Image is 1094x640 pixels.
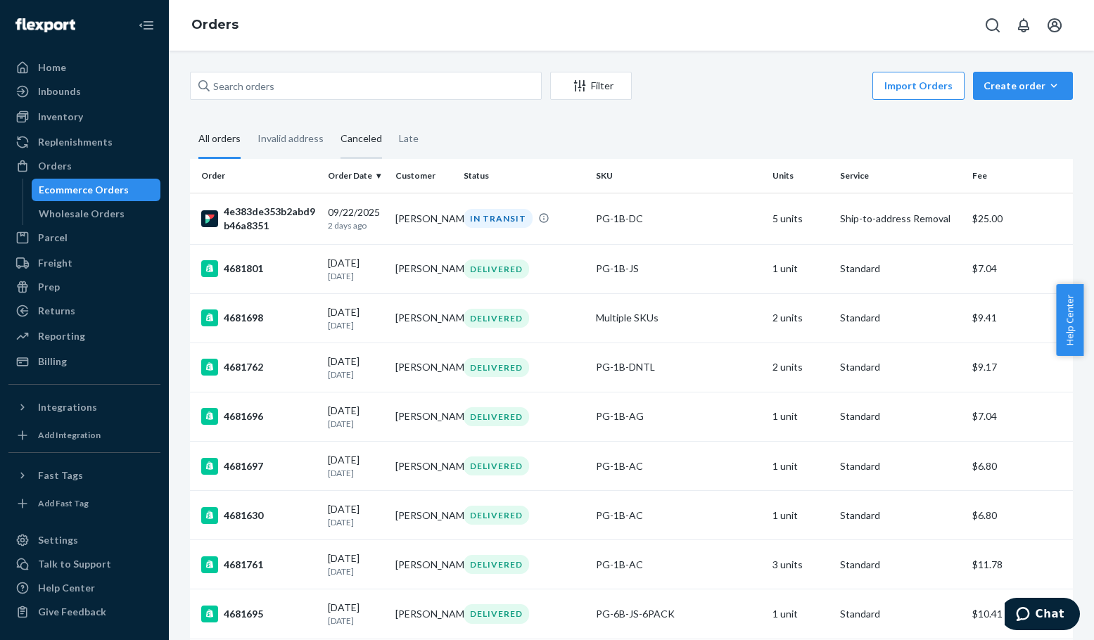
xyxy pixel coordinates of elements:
[328,305,384,331] div: [DATE]
[390,589,457,639] td: [PERSON_NAME]
[38,256,72,270] div: Freight
[767,293,834,343] td: 2 units
[38,60,66,75] div: Home
[8,529,160,551] a: Settings
[464,456,529,475] div: DELIVERED
[596,607,761,621] div: PG-6B-JS-6PACK
[38,159,72,173] div: Orders
[590,159,767,193] th: SKU
[15,18,75,32] img: Flexport logo
[38,329,85,343] div: Reporting
[8,80,160,103] a: Inbounds
[8,553,160,575] button: Talk to Support
[328,615,384,627] p: [DATE]
[38,468,83,482] div: Fast Tags
[328,205,384,231] div: 09/22/2025
[8,105,160,128] a: Inventory
[8,577,160,599] a: Help Center
[967,293,1073,343] td: $9.41
[596,508,761,523] div: PG-1B-AC
[38,400,97,414] div: Integrations
[32,203,161,225] a: Wholesale Orders
[840,558,961,572] p: Standard
[32,179,161,201] a: Ecommerce Orders
[390,392,457,441] td: [PERSON_NAME]
[201,359,317,376] div: 4681762
[38,280,60,294] div: Prep
[551,79,631,93] div: Filter
[464,309,529,328] div: DELIVERED
[38,84,81,98] div: Inbounds
[973,72,1073,100] button: Create order
[38,231,68,245] div: Parcel
[328,256,384,282] div: [DATE]
[390,293,457,343] td: [PERSON_NAME]
[201,205,317,233] div: 4e383de353b2abd9b46a8351
[38,497,89,509] div: Add Fast Tag
[1041,11,1069,39] button: Open account menu
[341,120,382,159] div: Canceled
[967,491,1073,540] td: $6.80
[967,193,1073,244] td: $25.00
[201,556,317,573] div: 4681761
[390,491,457,540] td: [PERSON_NAME]
[596,409,761,423] div: PG-1B-AG
[464,407,529,426] div: DELIVERED
[328,219,384,231] p: 2 days ago
[767,589,834,639] td: 1 unit
[257,120,324,157] div: Invalid address
[38,304,75,318] div: Returns
[1056,284,1083,356] button: Help Center
[322,159,390,193] th: Order Date
[38,110,83,124] div: Inventory
[8,155,160,177] a: Orders
[8,325,160,347] a: Reporting
[132,11,160,39] button: Close Navigation
[38,533,78,547] div: Settings
[767,442,834,491] td: 1 unit
[967,589,1073,639] td: $10.41
[967,343,1073,392] td: $9.17
[180,5,250,46] ol: breadcrumbs
[464,209,533,228] div: IN TRANSIT
[328,565,384,577] p: [DATE]
[767,343,834,392] td: 2 units
[767,540,834,589] td: 3 units
[840,262,961,276] p: Standard
[464,506,529,525] div: DELIVERED
[395,169,452,181] div: Customer
[834,193,967,244] td: Ship-to-address Removal
[39,183,129,197] div: Ecommerce Orders
[596,262,761,276] div: PG-1B-JS
[458,159,590,193] th: Status
[984,79,1062,93] div: Create order
[328,418,384,430] p: [DATE]
[550,72,632,100] button: Filter
[840,409,961,423] p: Standard
[190,72,542,100] input: Search orders
[38,354,67,369] div: Billing
[767,491,834,540] td: 1 unit
[390,442,457,491] td: [PERSON_NAME]
[399,120,419,157] div: Late
[590,293,767,343] td: Multiple SKUs
[8,56,160,79] a: Home
[840,360,961,374] p: Standard
[767,193,834,244] td: 5 units
[390,343,457,392] td: [PERSON_NAME]
[390,540,457,589] td: [PERSON_NAME]
[596,459,761,473] div: PG-1B-AC
[328,601,384,627] div: [DATE]
[38,605,106,619] div: Give Feedback
[38,557,111,571] div: Talk to Support
[967,392,1073,441] td: $7.04
[390,244,457,293] td: [PERSON_NAME]
[328,270,384,282] p: [DATE]
[328,502,384,528] div: [DATE]
[38,135,113,149] div: Replenishments
[8,424,160,447] a: Add Integration
[8,252,160,274] a: Freight
[38,429,101,441] div: Add Integration
[767,159,834,193] th: Units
